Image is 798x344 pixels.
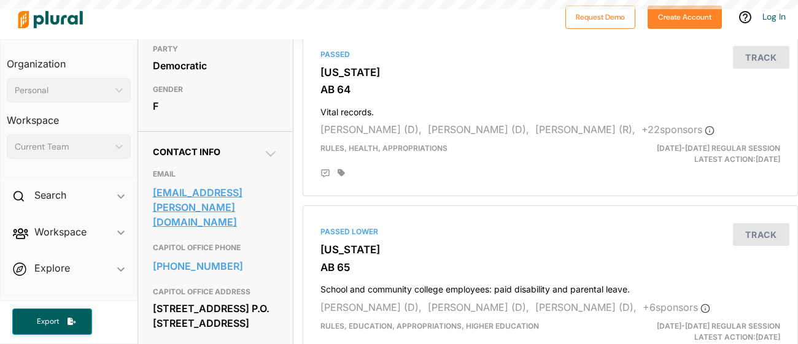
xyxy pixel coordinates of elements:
span: [PERSON_NAME] (R), [535,123,635,136]
span: + 6 sponsor s [643,301,710,313]
span: [PERSON_NAME] (D), [320,123,422,136]
h3: PARTY [153,42,278,56]
h3: CAPITOL OFFICE ADDRESS [153,285,278,299]
div: F [153,97,278,115]
button: Track [733,223,789,246]
h4: School and community college employees: paid disability and parental leave. [320,278,780,295]
h3: [US_STATE] [320,243,780,256]
span: [DATE]-[DATE] Regular Session [657,321,780,331]
span: [PERSON_NAME] (D), [320,301,422,313]
span: Rules, Health, Appropriations [320,143,447,153]
h3: AB 65 [320,261,780,273]
button: Create Account [648,6,722,29]
span: Rules, Education, Appropriations, Higher Education [320,321,539,331]
div: Add tags [338,169,345,177]
a: Request Demo [565,10,635,23]
h3: GENDER [153,82,278,97]
div: Democratic [153,56,278,75]
button: Request Demo [565,6,635,29]
h3: Workspace [7,102,131,129]
h4: Vital records. [320,101,780,118]
div: Passed [320,49,780,60]
a: Log In [762,11,786,22]
button: Export [12,308,92,335]
div: Add Position Statement [320,169,330,178]
span: [PERSON_NAME] (D), [535,301,637,313]
div: Passed Lower [320,226,780,237]
span: + 22 sponsor s [641,123,715,136]
h3: CAPITOL OFFICE PHONE [153,240,278,255]
a: Create Account [648,10,722,23]
h3: AB 64 [320,83,780,96]
div: [STREET_ADDRESS] P.O. [STREET_ADDRESS] [153,299,278,332]
span: Contact Info [153,147,220,157]
h2: Search [34,188,66,202]
div: Personal [15,84,110,97]
span: Export [28,316,68,327]
div: Latest Action: [DATE] [630,143,789,165]
h3: Organization [7,46,131,73]
span: [DATE]-[DATE] Regular Session [657,143,780,153]
h3: [US_STATE] [320,66,780,78]
a: [PHONE_NUMBER] [153,257,278,275]
div: Latest Action: [DATE] [630,321,789,343]
a: [EMAIL_ADDRESS][PERSON_NAME][DOMAIN_NAME] [153,183,278,231]
button: Track [733,46,789,69]
h3: EMAIL [153,167,278,182]
div: Current Team [15,140,110,153]
span: [PERSON_NAME] (D), [428,301,529,313]
span: [PERSON_NAME] (D), [428,123,529,136]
